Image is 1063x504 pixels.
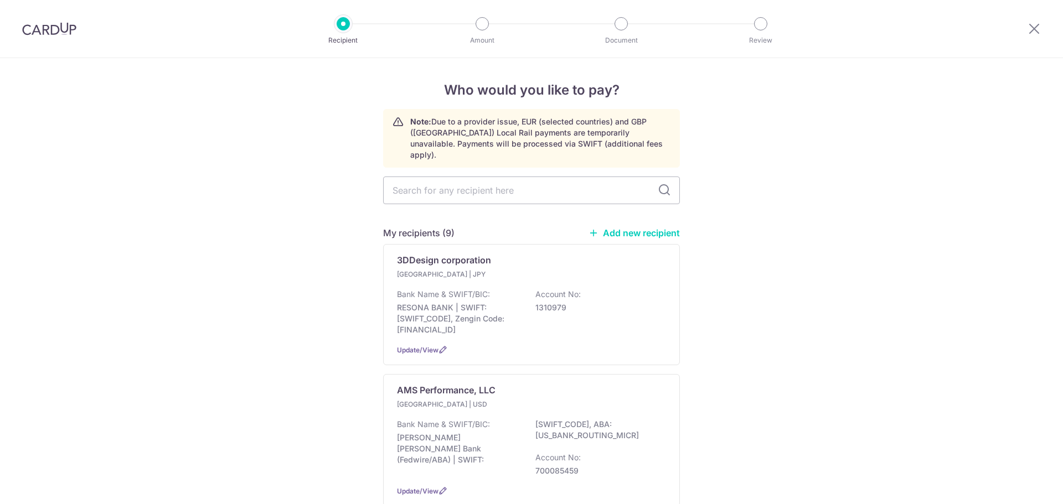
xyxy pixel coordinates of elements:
p: Recipient [302,35,384,46]
p: Bank Name & SWIFT/BIC: [397,419,490,430]
p: Document [580,35,662,46]
p: 700085459 [535,465,659,476]
iframe: Opens a widget where you can find more information [992,471,1052,498]
a: Update/View [397,346,438,354]
a: Update/View [397,487,438,495]
p: Account No: [535,452,581,463]
p: Amount [441,35,523,46]
h4: Who would you like to pay? [383,80,680,100]
p: Bank Name & SWIFT/BIC: [397,289,490,300]
input: Search for any recipient here [383,176,680,204]
strong: Note: [410,117,431,126]
img: CardUp [22,22,76,35]
p: Review [720,35,802,46]
p: [GEOGRAPHIC_DATA] | JPY [397,269,528,280]
p: 3DDesign corporation [397,253,491,267]
p: AMS Performance, LLC [397,383,496,397]
p: Account No: [535,289,581,300]
h5: My recipients (9) [383,226,455,240]
p: 1310979 [535,302,659,313]
p: [PERSON_NAME] [PERSON_NAME] Bank (Fedwire/ABA) | SWIFT: [SWIFT_CODE], ABA: [US_BANK_ROUTING_MICR] [397,419,659,476]
p: RESONA BANK | SWIFT: [SWIFT_CODE], Zengin Code: [FINANCIAL_ID] [397,302,521,335]
p: Due to a provider issue, EUR (selected countries) and GBP ([GEOGRAPHIC_DATA]) Local Rail payments... [410,116,670,160]
a: Add new recipient [589,227,680,238]
p: [GEOGRAPHIC_DATA] | USD [397,399,528,410]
